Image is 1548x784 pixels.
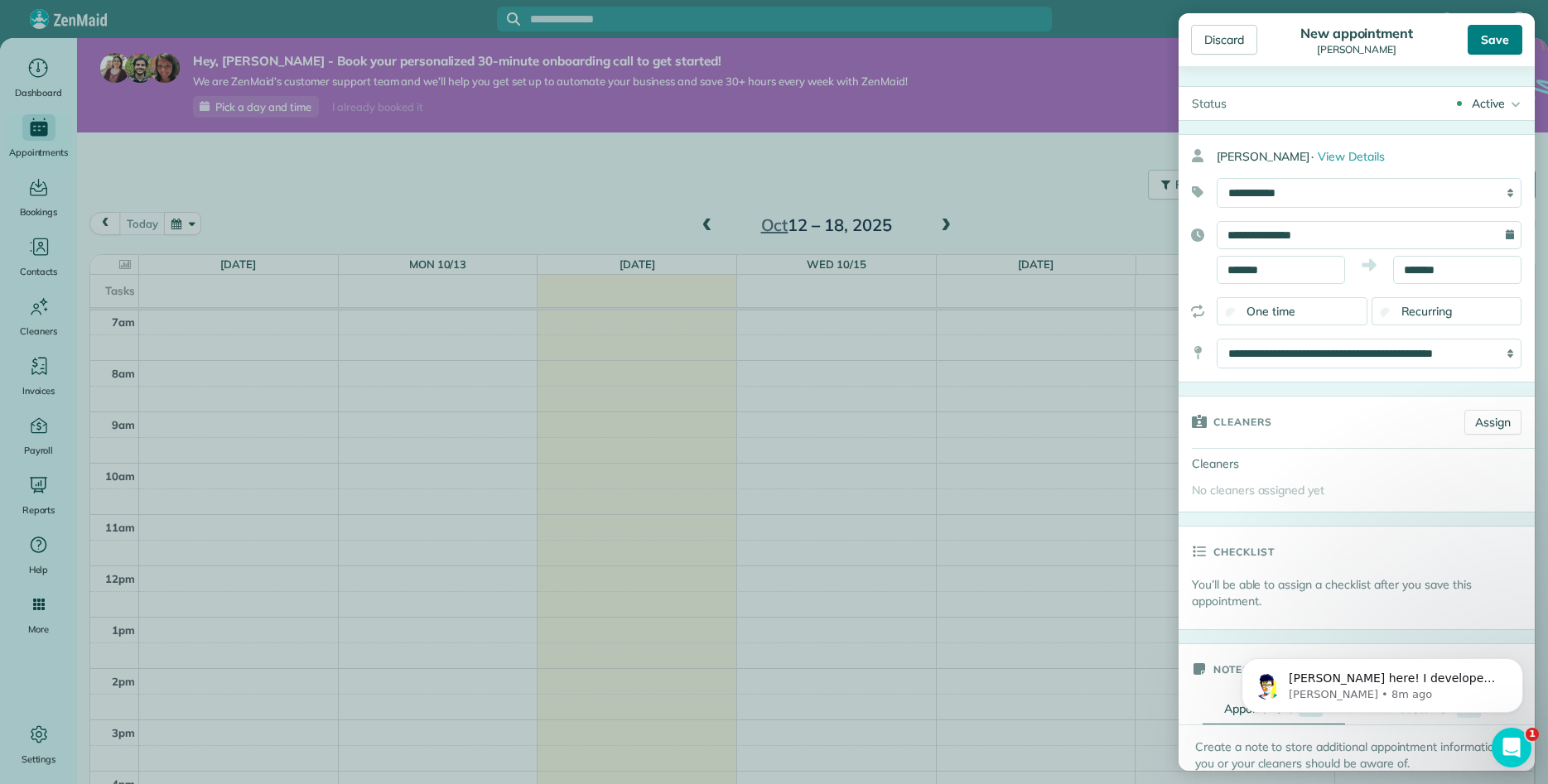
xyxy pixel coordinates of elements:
iframe: Intercom live chat [1492,728,1531,767]
div: Discard [1191,25,1257,55]
input: Recurring [1380,308,1391,319]
div: [PERSON_NAME] [1295,44,1418,55]
h3: Notes [1213,644,1250,694]
h3: Checklist [1213,527,1275,576]
div: Status [1179,87,1240,120]
input: One time [1226,308,1237,319]
iframe: Intercom notifications message [1217,623,1548,739]
span: Recurring [1401,304,1453,319]
span: No cleaners assigned yet [1192,483,1324,498]
span: [PERSON_NAME] here! I developed the software you're currently trialing (though I have help now!) ... [72,48,285,226]
div: Cleaners [1179,449,1295,479]
span: View Details [1318,149,1385,164]
div: [PERSON_NAME] [1217,142,1535,171]
h3: Cleaners [1213,397,1272,446]
div: New appointment [1295,25,1418,41]
div: Active [1472,95,1505,112]
div: Save [1468,25,1522,55]
p: Create a note to store additional appointment information you or your cleaners should be aware of. [1195,738,1518,772]
span: · [1311,149,1314,164]
a: Assign [1464,410,1521,435]
p: You’ll be able to assign a checklist after you save this appointment. [1192,576,1535,609]
span: 1 [1526,728,1539,741]
p: Message from Alexandre, sent 8m ago [72,64,286,79]
span: One time [1247,304,1295,319]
